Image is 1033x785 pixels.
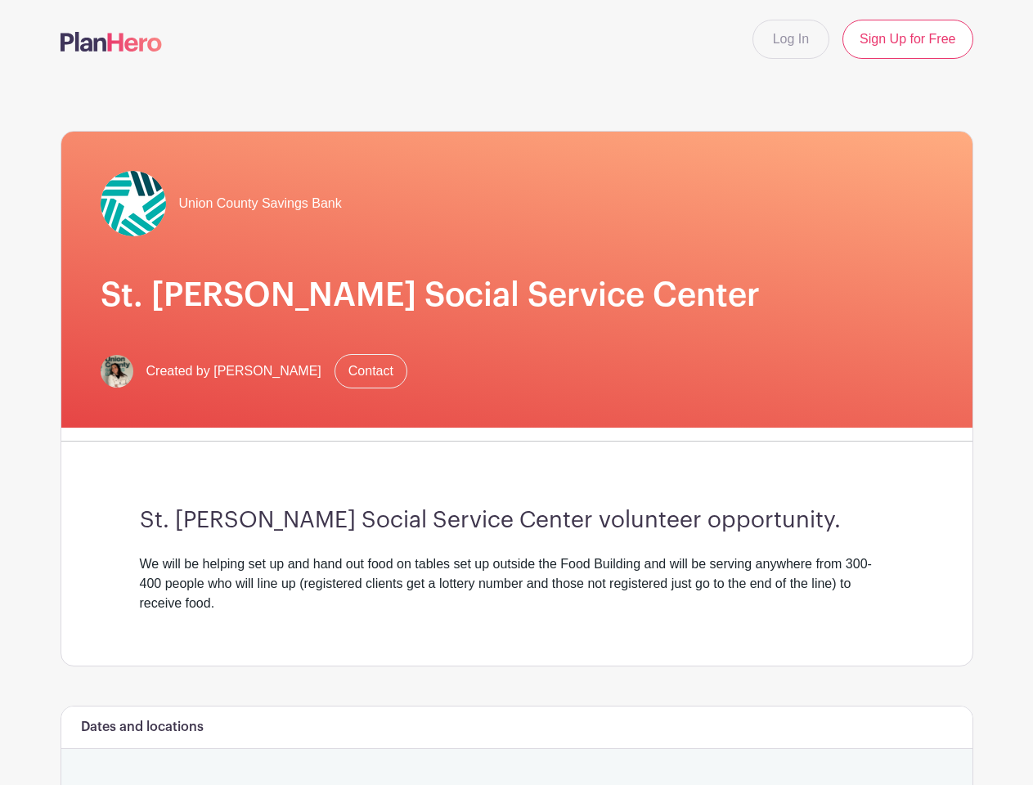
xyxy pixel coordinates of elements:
img: UCSB-Logo-Color-Star-Mark.jpg [101,171,166,236]
img: logo-507f7623f17ff9eddc593b1ce0a138ce2505c220e1c5a4e2b4648c50719b7d32.svg [61,32,162,52]
div: We will be helping set up and hand out food on tables set up outside the Food Building and will b... [140,554,894,613]
h6: Dates and locations [81,720,204,735]
span: Union County Savings Bank [179,194,342,213]
h3: St. [PERSON_NAME] Social Service Center volunteer opportunity. [140,507,894,535]
a: Log In [752,20,829,59]
a: Sign Up for Free [842,20,972,59]
span: Created by [PERSON_NAME] [146,361,321,381]
a: Contact [335,354,407,388]
h1: St. [PERSON_NAME] Social Service Center [101,276,933,315]
img: otgdrts5.png [101,355,133,388]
